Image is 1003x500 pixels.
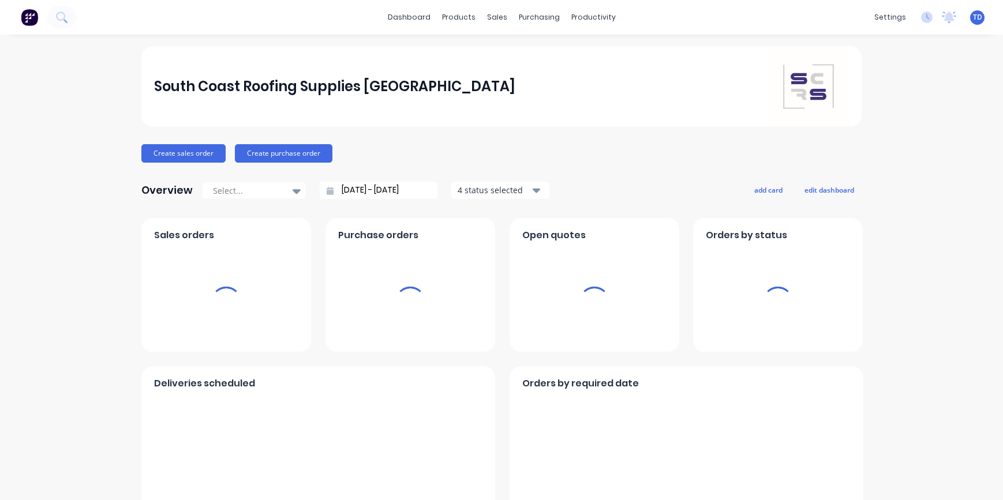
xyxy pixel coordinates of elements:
[973,12,982,22] span: TD
[768,46,849,127] img: South Coast Roofing Supplies Southern Highlands
[513,9,566,26] div: purchasing
[154,377,255,390] span: Deliveries scheduled
[436,9,481,26] div: products
[141,179,193,202] div: Overview
[706,228,787,242] span: Orders by status
[382,9,436,26] a: dashboard
[481,9,513,26] div: sales
[154,75,515,98] div: South Coast Roofing Supplies [GEOGRAPHIC_DATA]
[458,184,530,196] div: 4 status selected
[747,182,790,197] button: add card
[235,144,332,163] button: Create purchase order
[154,228,214,242] span: Sales orders
[797,182,862,197] button: edit dashboard
[522,228,586,242] span: Open quotes
[451,182,549,199] button: 4 status selected
[21,9,38,26] img: Factory
[141,144,226,163] button: Create sales order
[869,9,912,26] div: settings
[566,9,622,26] div: productivity
[522,377,639,390] span: Orders by required date
[338,228,418,242] span: Purchase orders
